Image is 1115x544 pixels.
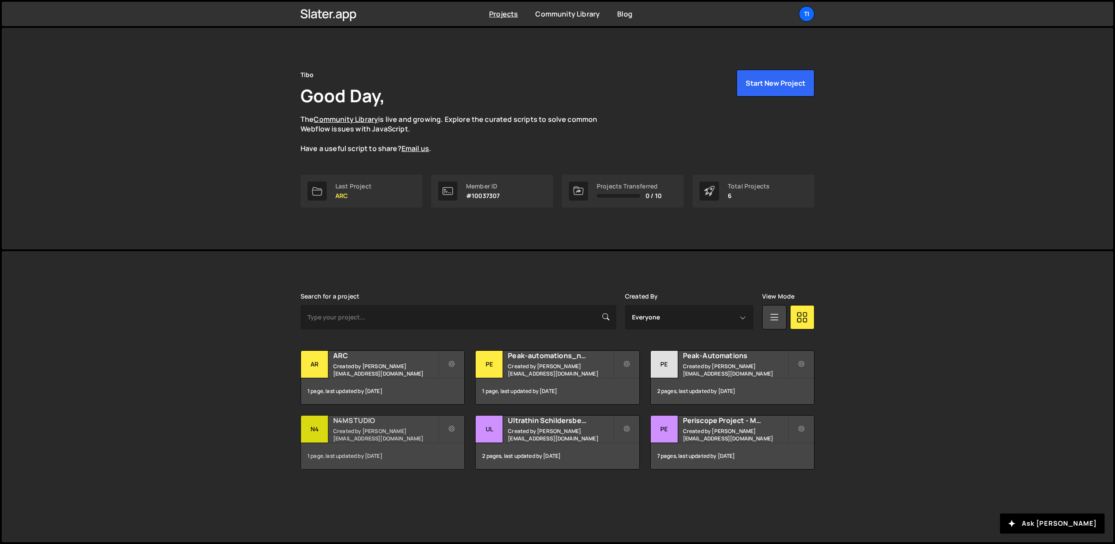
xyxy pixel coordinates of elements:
small: Created by [PERSON_NAME][EMAIL_ADDRESS][DOMAIN_NAME] [333,427,438,442]
small: Created by [PERSON_NAME][EMAIL_ADDRESS][DOMAIN_NAME] [508,427,613,442]
h1: Good Day, [301,84,385,107]
h2: Ultrathin Schildersbedrijf [508,416,613,425]
small: Created by [PERSON_NAME][EMAIL_ADDRESS][DOMAIN_NAME] [683,363,788,377]
small: Created by [PERSON_NAME][EMAIL_ADDRESS][DOMAIN_NAME] [333,363,438,377]
label: Search for a project [301,293,359,300]
div: 1 page, last updated by [DATE] [301,378,464,404]
p: #10037307 [466,192,500,199]
a: Pe Peak-Automations Created by [PERSON_NAME][EMAIL_ADDRESS][DOMAIN_NAME] 2 pages, last updated by... [650,350,814,405]
small: Created by [PERSON_NAME][EMAIL_ADDRESS][DOMAIN_NAME] [508,363,613,377]
button: Start New Project [737,70,814,97]
a: Email us [402,144,429,153]
div: Tibo [301,70,314,80]
div: Pe [476,351,503,378]
a: Ul Ultrathin Schildersbedrijf Created by [PERSON_NAME][EMAIL_ADDRESS][DOMAIN_NAME] 2 pages, last ... [475,415,639,470]
a: Pe Periscope Project - Metamorphic Art Studio Created by [PERSON_NAME][EMAIL_ADDRESS][DOMAIN_NAME... [650,415,814,470]
label: View Mode [762,293,794,300]
a: Projects [489,9,518,19]
a: N4 N4MSTUDIO Created by [PERSON_NAME][EMAIL_ADDRESS][DOMAIN_NAME] 1 page, last updated by [DATE] [301,415,465,470]
div: Pe [651,416,678,443]
a: Community Library [535,9,600,19]
h2: Periscope Project - Metamorphic Art Studio [683,416,788,425]
label: Created By [625,293,658,300]
div: Ul [476,416,503,443]
p: The is live and growing. Explore the curated scripts to solve common Webflow issues with JavaScri... [301,114,614,154]
p: ARC [335,192,372,199]
div: Projects Transferred [597,183,662,190]
a: Blog [617,9,632,19]
div: N4 [301,416,328,443]
p: 6 [728,192,770,199]
div: 7 pages, last updated by [DATE] [651,443,814,469]
div: Last Project [335,183,372,190]
h2: N4MSTUDIO [333,416,438,425]
a: Community Library [314,114,378,124]
small: Created by [PERSON_NAME][EMAIL_ADDRESS][DOMAIN_NAME] [683,427,788,442]
div: Total Projects [728,183,770,190]
div: 1 page, last updated by [DATE] [301,443,464,469]
button: Ask [PERSON_NAME] [1000,514,1105,534]
div: 1 page, last updated by [DATE] [476,378,639,404]
a: AR ARC Created by [PERSON_NAME][EMAIL_ADDRESS][DOMAIN_NAME] 1 page, last updated by [DATE] [301,350,465,405]
div: Member ID [466,183,500,190]
a: Pe Peak-automations_new Created by [PERSON_NAME][EMAIL_ADDRESS][DOMAIN_NAME] 1 page, last updated... [475,350,639,405]
h2: ARC [333,351,438,360]
a: Last Project ARC [301,175,422,208]
a: Ti [799,6,814,22]
div: 2 pages, last updated by [DATE] [476,443,639,469]
div: Pe [651,351,678,378]
input: Type your project... [301,305,616,329]
div: AR [301,351,328,378]
h2: Peak-automations_new [508,351,613,360]
h2: Peak-Automations [683,351,788,360]
div: 2 pages, last updated by [DATE] [651,378,814,404]
span: 0 / 10 [645,192,662,199]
